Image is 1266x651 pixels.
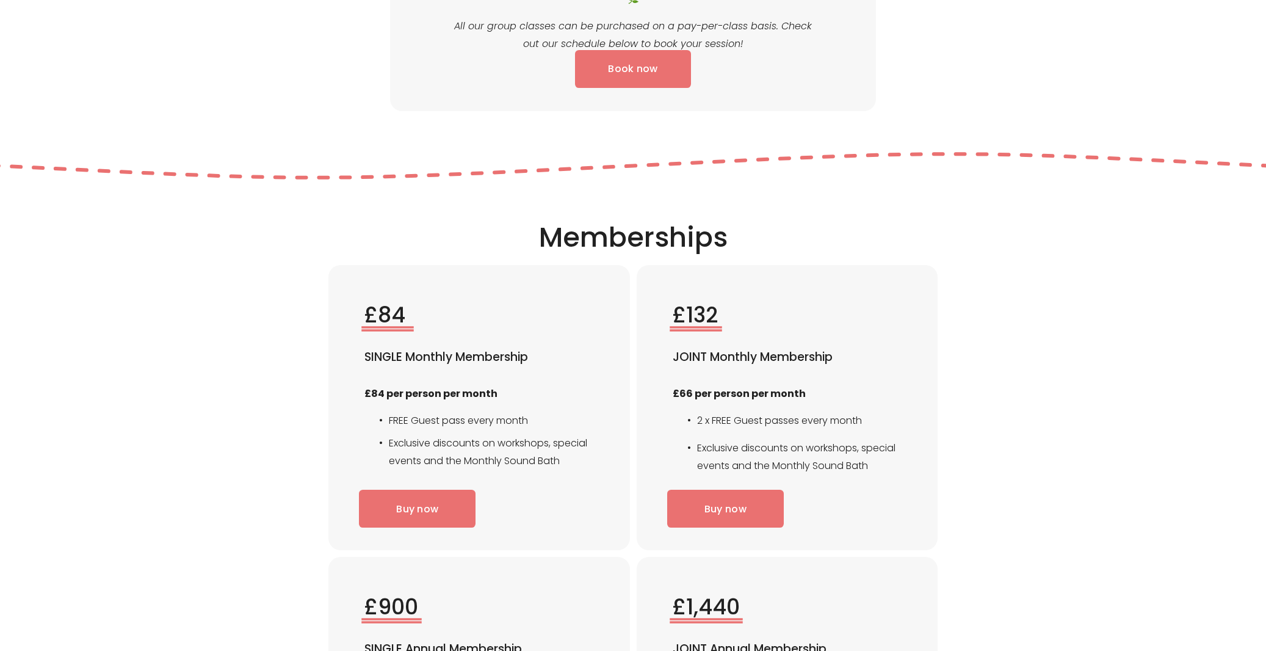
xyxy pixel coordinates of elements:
[454,19,815,51] em: All our group classes can be purchased on a pay-per-class basis. Check out our schedule below to ...
[673,300,718,330] span: £132
[364,387,497,401] strong: £84 per person per month
[359,490,476,528] a: Buy now
[389,435,593,470] p: Exclusive discounts on workshops, special events and the Monthly Sound Bath
[673,349,902,366] h4: JOINT Monthly Membership
[673,592,740,622] span: £1,440
[667,490,784,528] a: Buy now
[697,412,902,430] p: 2 x FREE Guest passes every month
[364,300,405,330] span: £84
[364,349,593,366] h4: SINGLE Monthly Membership
[389,412,593,430] p: FREE Guest pass every month
[697,440,902,475] p: Exclusive discounts on workshops, special events and the Monthly Sound Bath
[452,220,814,255] h2: Memberships
[364,592,418,622] span: £900
[575,50,692,89] a: Book now
[673,387,806,401] strong: £66 per person per month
